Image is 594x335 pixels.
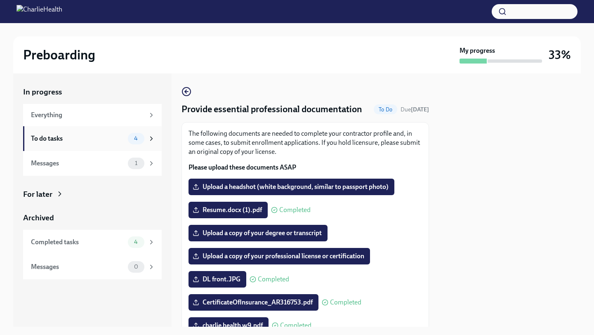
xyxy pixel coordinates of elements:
[280,322,311,329] span: Completed
[194,229,322,237] span: Upload a copy of your degree or transcript
[31,159,125,168] div: Messages
[189,179,394,195] label: Upload a headshot (white background, similar to passport photo)
[23,212,162,223] a: Archived
[194,298,313,307] span: CertificateOfInsurance_AR316753.pdf
[31,262,125,271] div: Messages
[31,238,125,247] div: Completed tasks
[130,160,142,166] span: 1
[23,87,162,97] a: In progress
[258,276,289,283] span: Completed
[23,151,162,176] a: Messages1
[194,252,364,260] span: Upload a copy of your professional license or certification
[549,47,571,62] h3: 33%
[194,275,240,283] span: DL front.JPG
[189,225,328,241] label: Upload a copy of your degree or transcript
[23,230,162,255] a: Completed tasks4
[23,255,162,279] a: Messages0
[129,264,143,270] span: 0
[194,321,263,330] span: charlie health w9.pdf
[31,134,125,143] div: To do tasks
[189,202,268,218] label: Resume.docx (1).pdf
[181,103,362,116] h4: Provide essential professional documentation
[401,106,429,113] span: September 14th, 2025 08:00
[330,299,361,306] span: Completed
[23,47,95,63] h2: Preboarding
[129,135,143,142] span: 4
[23,189,162,200] a: For later
[279,207,311,213] span: Completed
[460,46,495,55] strong: My progress
[189,294,318,311] label: CertificateOfInsurance_AR316753.pdf
[189,163,296,171] strong: Please upload these documents ASAP
[23,104,162,126] a: Everything
[401,106,429,113] span: Due
[16,5,62,18] img: CharlieHealth
[194,206,262,214] span: Resume.docx (1).pdf
[194,183,389,191] span: Upload a headshot (white background, similar to passport photo)
[189,317,269,334] label: charlie health w9.pdf
[23,126,162,151] a: To do tasks4
[411,106,429,113] strong: [DATE]
[23,189,52,200] div: For later
[189,248,370,264] label: Upload a copy of your professional license or certification
[31,111,144,120] div: Everything
[189,271,246,288] label: DL front.JPG
[189,129,422,156] p: The following documents are needed to complete your contractor profile and, in some cases, to sub...
[129,239,143,245] span: 4
[374,106,397,113] span: To Do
